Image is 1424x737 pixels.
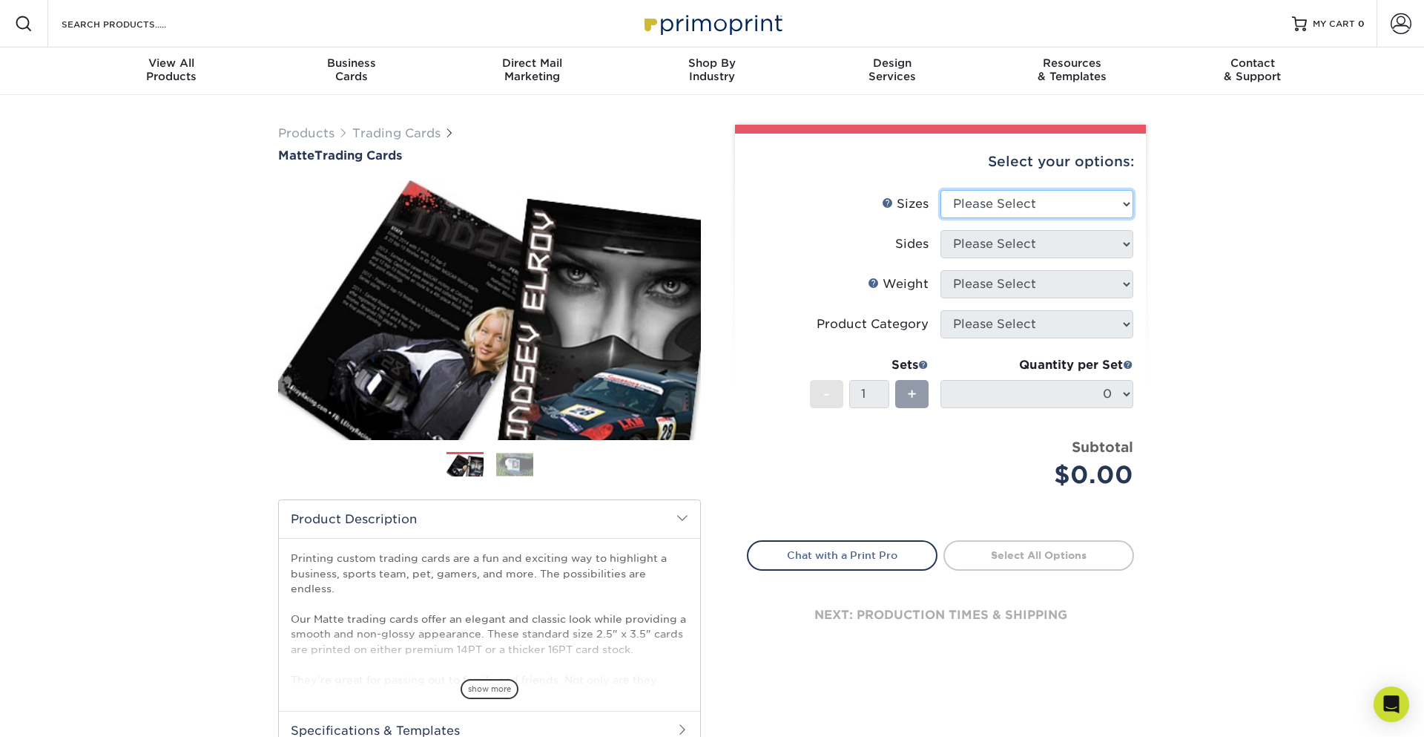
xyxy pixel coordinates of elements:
[82,56,262,70] span: View All
[802,56,982,70] span: Design
[943,540,1134,570] a: Select All Options
[1358,19,1365,29] span: 0
[442,48,622,95] a: Direct MailMarketing
[802,56,982,83] div: Services
[747,540,937,570] a: Chat with a Print Pro
[442,56,622,70] span: Direct Mail
[622,56,802,70] span: Shop By
[810,356,929,374] div: Sets
[496,453,533,476] img: Trading Cards 02
[747,134,1134,190] div: Select your options:
[907,383,917,405] span: +
[1313,18,1355,30] span: MY CART
[638,7,786,39] img: Primoprint
[262,56,442,83] div: Cards
[352,126,441,140] a: Trading Cards
[82,48,262,95] a: View AllProducts
[940,356,1133,374] div: Quantity per Set
[1072,439,1133,455] strong: Subtotal
[278,148,701,163] h1: Trading Cards
[823,383,830,405] span: -
[82,56,262,83] div: Products
[982,56,1162,70] span: Resources
[622,56,802,83] div: Industry
[278,164,701,456] img: Matte 01
[1374,687,1409,722] div: Open Intercom Messenger
[982,48,1162,95] a: Resources& Templates
[868,275,929,293] div: Weight
[1162,48,1342,95] a: Contact& Support
[802,48,982,95] a: DesignServices
[1162,56,1342,83] div: & Support
[60,15,205,33] input: SEARCH PRODUCTS.....
[882,195,929,213] div: Sizes
[952,457,1133,493] div: $0.00
[262,48,442,95] a: BusinessCards
[982,56,1162,83] div: & Templates
[262,56,442,70] span: Business
[817,315,929,333] div: Product Category
[622,48,802,95] a: Shop ByIndustry
[446,453,484,479] img: Trading Cards 01
[278,126,334,140] a: Products
[747,571,1134,660] div: next: production times & shipping
[895,235,929,253] div: Sides
[1162,56,1342,70] span: Contact
[279,500,700,538] h2: Product Description
[461,679,518,699] span: show more
[442,56,622,83] div: Marketing
[278,148,701,163] a: MatteTrading Cards
[278,148,314,163] span: Matte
